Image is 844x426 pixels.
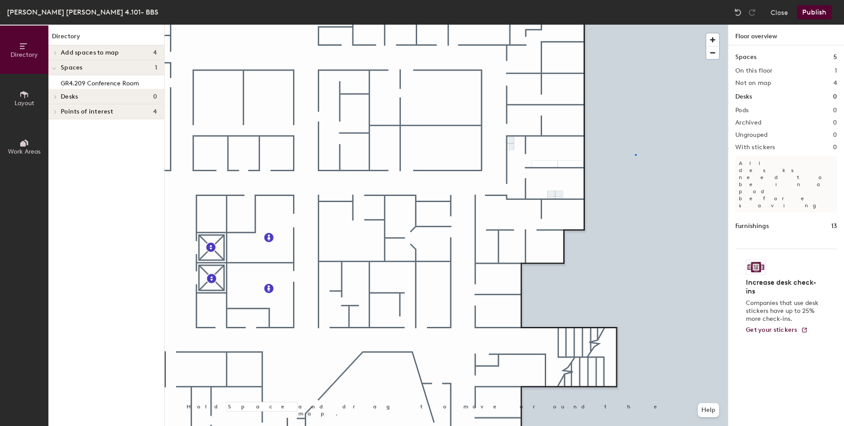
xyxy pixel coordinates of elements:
h2: 1 [835,67,837,74]
a: Get your stickers [746,327,808,334]
span: Desks [61,93,78,100]
p: All desks need to be in a pod before saving [735,156,837,213]
h1: 0 [833,92,837,102]
h1: Spaces [735,52,756,62]
h1: 13 [831,221,837,231]
span: Work Areas [8,148,40,155]
div: [PERSON_NAME] [PERSON_NAME] 4.101- BBS [7,7,158,18]
h1: 5 [833,52,837,62]
button: Publish [797,5,832,19]
span: 4 [153,49,157,56]
h2: On this floor [735,67,773,74]
img: Undo [734,8,742,17]
span: Spaces [61,64,83,71]
h2: With stickers [735,144,775,151]
p: GR4.209 Conference Room [61,77,139,87]
p: Companies that use desk stickers have up to 25% more check-ins. [746,299,821,323]
img: Sticker logo [746,260,766,275]
h2: Pods [735,107,749,114]
button: Help [698,403,719,417]
span: Directory [11,51,38,59]
span: 4 [153,108,157,115]
span: Add spaces to map [61,49,119,56]
img: Redo [748,8,756,17]
h2: 0 [833,132,837,139]
span: Layout [15,99,34,107]
span: Get your stickers [746,326,797,334]
h2: 4 [833,80,837,87]
h2: 0 [833,107,837,114]
h4: Increase desk check-ins [746,278,821,296]
span: 0 [153,93,157,100]
h2: Ungrouped [735,132,768,139]
span: Points of interest [61,108,113,115]
h1: Floor overview [728,25,844,45]
h2: 0 [833,144,837,151]
h1: Desks [735,92,752,102]
button: Close [771,5,788,19]
h1: Directory [48,32,164,45]
span: 1 [155,64,157,71]
h1: Furnishings [735,221,769,231]
h2: Archived [735,119,761,126]
h2: 0 [833,119,837,126]
h2: Not on map [735,80,771,87]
